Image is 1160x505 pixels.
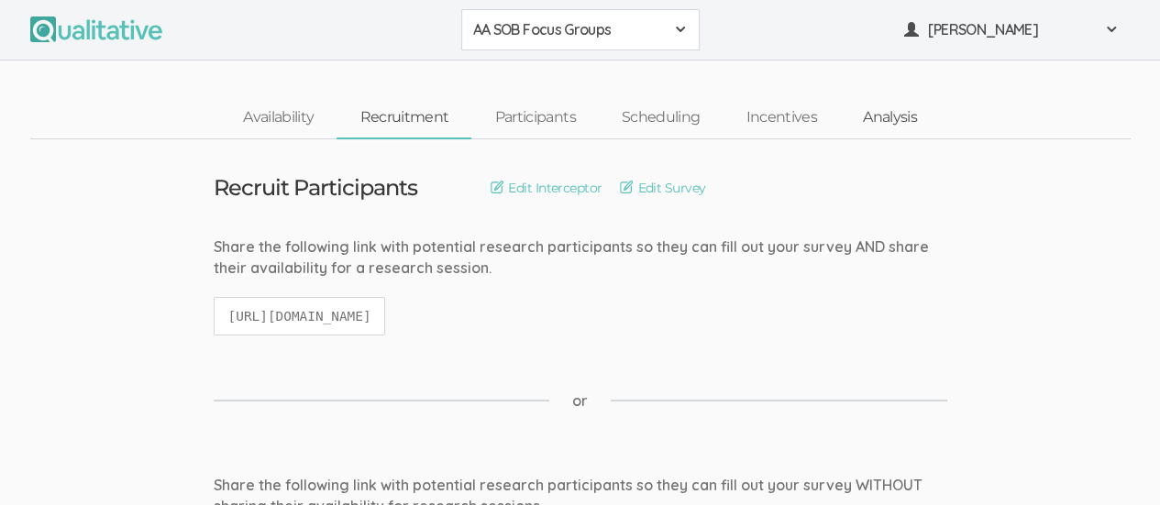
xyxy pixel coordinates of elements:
a: Incentives [723,98,840,137]
a: Scheduling [599,98,724,137]
button: AA SOB Focus Groups [461,9,700,50]
img: Qualitative [30,16,162,42]
iframe: Chat Widget [1068,417,1160,505]
a: Edit Interceptor [491,178,602,198]
span: or [572,390,588,412]
span: [PERSON_NAME] [928,19,1093,40]
code: [URL][DOMAIN_NAME] [214,297,386,336]
div: Share the following link with potential research participants so they can fill out your survey AN... [214,236,947,279]
a: Analysis [840,98,940,137]
a: Availability [220,98,337,137]
a: Edit Survey [620,178,705,198]
button: [PERSON_NAME] [892,9,1131,50]
span: AA SOB Focus Groups [473,19,664,40]
a: Participants [471,98,598,137]
a: Recruitment [337,98,471,137]
h3: Recruit Participants [214,176,418,200]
